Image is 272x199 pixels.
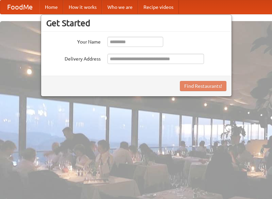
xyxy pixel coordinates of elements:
h3: Get Started [46,18,226,28]
a: How it works [63,0,102,14]
label: Your Name [46,37,101,45]
button: Find Restaurants! [180,81,226,91]
a: FoodMe [0,0,39,14]
a: Recipe videos [138,0,179,14]
a: Who we are [102,0,138,14]
label: Delivery Address [46,54,101,62]
a: Home [39,0,63,14]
